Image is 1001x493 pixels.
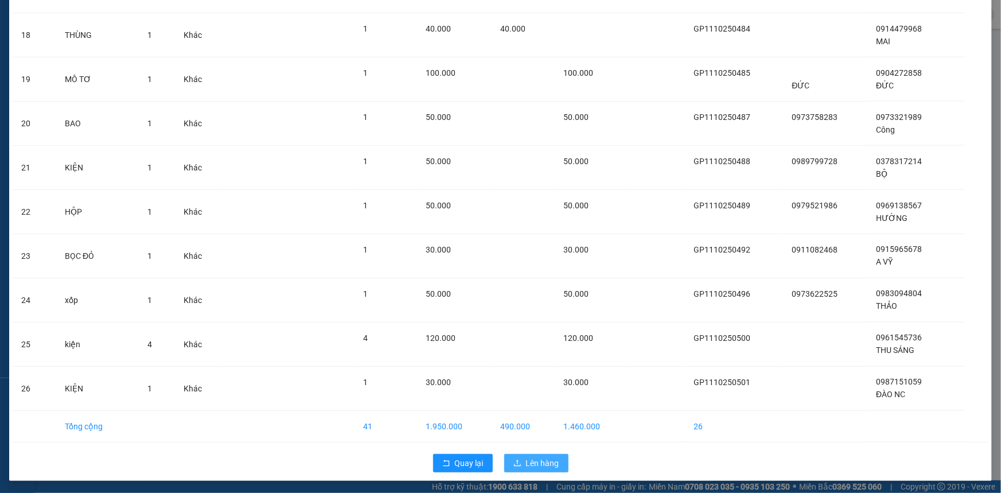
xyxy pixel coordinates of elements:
[694,201,750,210] span: GP1110250489
[56,411,138,442] td: Tổng cộng
[147,296,152,305] span: 1
[56,323,138,367] td: kiện
[174,367,223,411] td: Khác
[877,201,922,210] span: 0969138567
[174,102,223,146] td: Khác
[877,289,922,298] span: 0983094804
[491,411,554,442] td: 490.000
[792,201,838,210] span: 0979521986
[12,13,56,57] td: 18
[12,57,56,102] td: 19
[147,207,152,216] span: 1
[12,102,56,146] td: 20
[147,163,152,172] span: 1
[877,157,922,166] span: 0378317214
[694,333,750,343] span: GP1110250500
[877,378,922,387] span: 0987151059
[877,302,898,311] span: THẢO
[426,24,451,33] span: 40.000
[174,146,223,190] td: Khác
[694,157,750,166] span: GP1110250488
[426,201,451,210] span: 50.000
[363,333,368,343] span: 4
[877,24,922,33] span: 0914479968
[56,278,138,323] td: xốp
[877,169,888,178] span: BỘ
[694,289,750,298] span: GP1110250496
[147,75,152,84] span: 1
[877,81,894,90] span: ĐỨC
[792,112,838,122] span: 0973758283
[792,289,838,298] span: 0973622525
[877,125,895,134] span: Công
[147,340,152,349] span: 4
[416,411,491,442] td: 1.950.000
[877,213,908,223] span: HƯỜNG
[455,457,484,469] span: Quay lại
[792,157,838,166] span: 0989799728
[363,201,368,210] span: 1
[877,245,922,254] span: 0915965678
[563,68,593,77] span: 100.000
[363,68,368,77] span: 1
[426,378,451,387] span: 30.000
[174,190,223,234] td: Khác
[877,346,915,355] span: THU SÁNG
[56,57,138,102] td: MÔ TƠ
[426,68,455,77] span: 100.000
[174,57,223,102] td: Khác
[363,245,368,254] span: 1
[174,13,223,57] td: Khác
[12,190,56,234] td: 22
[174,234,223,278] td: Khác
[147,30,152,40] span: 1
[563,333,593,343] span: 120.000
[792,81,810,90] span: ĐỨC
[56,190,138,234] td: HỘP
[174,278,223,323] td: Khác
[554,411,626,442] td: 1.460.000
[147,384,152,393] span: 1
[12,146,56,190] td: 21
[877,68,922,77] span: 0904272858
[363,112,368,122] span: 1
[12,234,56,278] td: 23
[147,119,152,128] span: 1
[563,378,589,387] span: 30.000
[56,234,138,278] td: BỌC ĐỎ
[694,245,750,254] span: GP1110250492
[56,146,138,190] td: KIỆN
[526,457,559,469] span: Lên hàng
[792,245,838,254] span: 0911082468
[56,13,138,57] td: THÙNG
[426,112,451,122] span: 50.000
[694,378,750,387] span: GP1110250501
[426,157,451,166] span: 50.000
[694,68,750,77] span: GP1110250485
[563,245,589,254] span: 30.000
[433,454,493,472] button: rollbackQuay lại
[363,24,368,33] span: 1
[147,251,152,261] span: 1
[877,37,891,46] span: MAI
[12,367,56,411] td: 26
[877,112,922,122] span: 0973321989
[426,333,455,343] span: 120.000
[504,454,568,472] button: uploadLên hàng
[684,411,783,442] td: 26
[426,245,451,254] span: 30.000
[363,378,368,387] span: 1
[174,323,223,367] td: Khác
[877,390,906,399] span: ĐÀO NC
[513,459,521,468] span: upload
[563,201,589,210] span: 50.000
[12,278,56,323] td: 24
[442,459,450,468] span: rollback
[563,157,589,166] span: 50.000
[500,24,525,33] span: 40.000
[354,411,416,442] td: 41
[363,289,368,298] span: 1
[56,102,138,146] td: BAO
[563,289,589,298] span: 50.000
[694,112,750,122] span: GP1110250487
